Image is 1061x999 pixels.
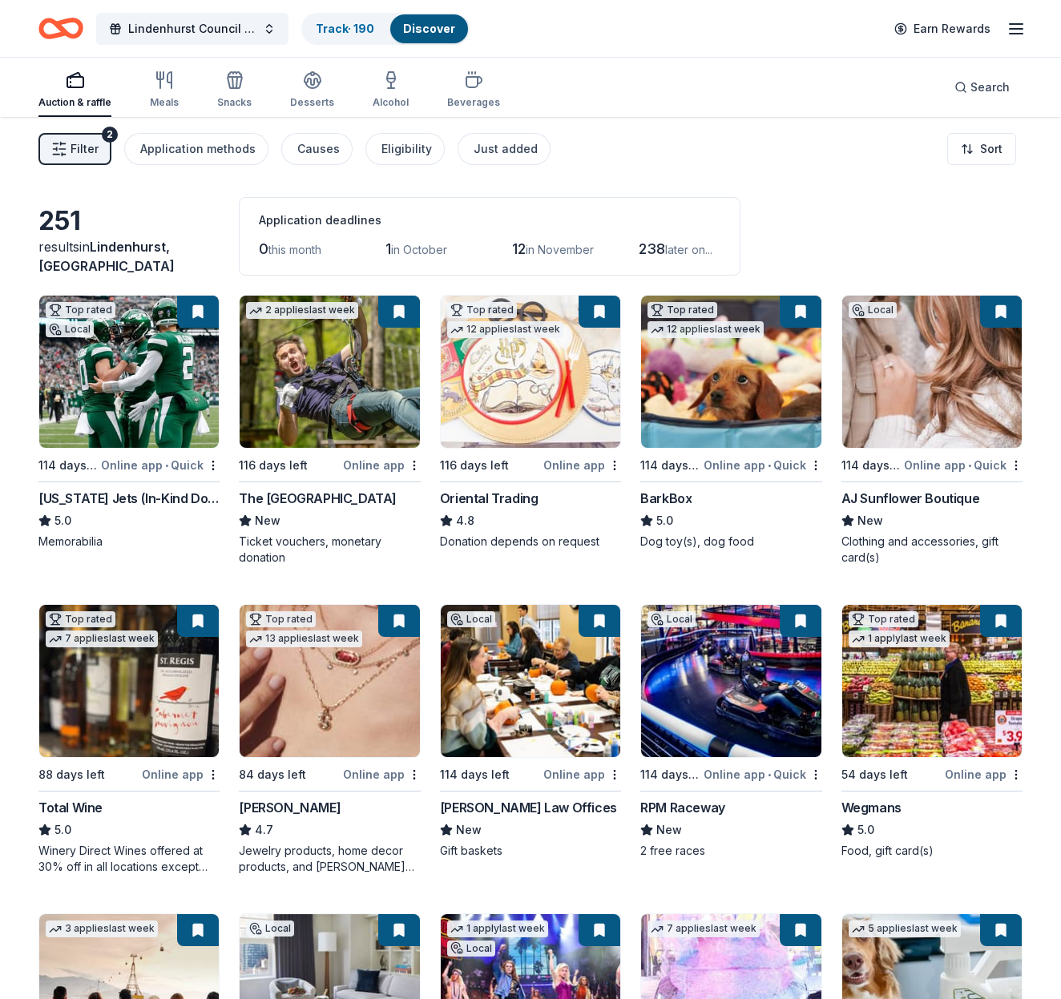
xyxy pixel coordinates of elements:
div: 88 days left [38,765,105,784]
div: 114 days left [440,765,510,784]
span: Lindenhurst Council of PTA's "Bright Futures" Fundraiser [128,19,256,38]
div: 3 applies last week [46,920,158,937]
div: 12 applies last week [447,321,563,338]
div: Application deadlines [259,211,720,230]
div: Winery Direct Wines offered at 30% off in all locations except [GEOGRAPHIC_DATA], [GEOGRAPHIC_DAT... [38,843,220,875]
button: Causes [281,133,353,165]
div: Alcohol [373,96,409,109]
span: in October [391,243,447,256]
a: Discover [403,22,455,35]
div: Meals [150,96,179,109]
a: Image for Kendra ScottTop rated13 applieslast week84 days leftOnline app[PERSON_NAME]4.7Jewelry p... [239,604,420,875]
span: 4.8 [456,511,474,530]
div: 116 days left [239,456,308,475]
div: 251 [38,205,220,237]
div: Top rated [447,302,517,318]
button: Beverages [447,64,500,117]
span: 5.0 [857,820,874,840]
a: Image for William Mattar Law OfficesLocal114 days leftOnline app[PERSON_NAME] Law OfficesNewGift ... [440,604,621,859]
img: Image for Wegmans [842,605,1022,757]
div: 114 days left [841,456,901,475]
span: this month [268,243,321,256]
button: Sort [947,133,1016,165]
div: 1 apply last week [849,630,950,647]
div: Local [46,321,94,337]
div: 12 applies last week [647,321,764,338]
div: 116 days left [440,456,509,475]
div: Online app [543,764,621,784]
div: Gift baskets [440,843,621,859]
a: Track· 190 [316,22,374,35]
div: Dog toy(s), dog food [640,534,821,550]
img: Image for New York Jets (In-Kind Donation) [39,296,219,448]
img: Image for Kendra Scott [240,605,419,757]
button: Just added [458,133,551,165]
a: Image for WegmansTop rated1 applylast week54 days leftOnline appWegmans5.0Food, gift card(s) [841,604,1023,859]
div: Oriental Trading [440,489,539,508]
div: Local [447,941,495,957]
span: 5.0 [54,820,71,840]
div: 114 days left [640,765,700,784]
span: • [768,459,771,472]
div: 84 days left [239,765,306,784]
button: Snacks [217,64,252,117]
div: Top rated [46,611,115,627]
div: Online app [343,764,421,784]
div: Food, gift card(s) [841,843,1023,859]
button: Application methods [124,133,268,165]
button: Auction & raffle [38,64,111,117]
div: Local [447,611,495,627]
span: 1 [385,240,391,257]
div: RPM Raceway [640,798,725,817]
img: Image for Total Wine [39,605,219,757]
div: BarkBox [640,489,692,508]
div: 5 applies last week [849,920,961,937]
button: Lindenhurst Council of PTA's "Bright Futures" Fundraiser [96,13,288,45]
a: Image for AJ Sunflower BoutiqueLocal114 days leftOnline app•QuickAJ Sunflower BoutiqueNewClothing... [841,295,1023,566]
span: New [255,511,280,530]
span: in [38,239,175,274]
div: 2 [102,127,118,143]
div: Online app Quick [704,764,822,784]
div: Desserts [290,96,334,109]
a: Image for The Adventure Park2 applieslast week116 days leftOnline appThe [GEOGRAPHIC_DATA]NewTick... [239,295,420,566]
span: in November [526,243,594,256]
div: Online app [142,764,220,784]
div: Local [647,611,696,627]
div: Local [849,302,897,318]
button: Alcohol [373,64,409,117]
button: Desserts [290,64,334,117]
span: Sort [980,139,1003,159]
span: 5.0 [656,511,673,530]
div: 114 days left [38,456,98,475]
div: [PERSON_NAME] [239,798,341,817]
div: Clothing and accessories, gift card(s) [841,534,1023,566]
div: Snacks [217,96,252,109]
div: Top rated [46,302,115,318]
span: 5.0 [54,511,71,530]
div: 2 free races [640,843,821,859]
img: Image for William Mattar Law Offices [441,605,620,757]
div: Application methods [140,139,256,159]
div: Jewelry products, home decor products, and [PERSON_NAME] Gives Back event in-store or online (or ... [239,843,420,875]
img: Image for BarkBox [641,296,821,448]
a: Image for Total WineTop rated7 applieslast week88 days leftOnline appTotal Wine5.0Winery Direct W... [38,604,220,875]
a: Image for Oriental TradingTop rated12 applieslast week116 days leftOnline appOriental Trading4.8D... [440,295,621,550]
div: The [GEOGRAPHIC_DATA] [239,489,397,508]
div: 13 applies last week [246,630,362,647]
span: 12 [512,240,526,257]
div: [PERSON_NAME] Law Offices [440,798,617,817]
img: Image for AJ Sunflower Boutique [842,296,1022,448]
button: Filter2 [38,133,111,165]
div: Total Wine [38,798,103,817]
div: 7 applies last week [46,630,158,647]
div: Causes [297,139,340,159]
div: 1 apply last week [447,920,548,937]
a: Home [38,10,83,47]
span: • [768,768,771,781]
div: 114 days left [640,456,700,475]
div: Wegmans [841,798,902,817]
div: Online app Quick [904,455,1023,475]
div: Online app Quick [101,455,220,475]
div: Online app [945,764,1023,784]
